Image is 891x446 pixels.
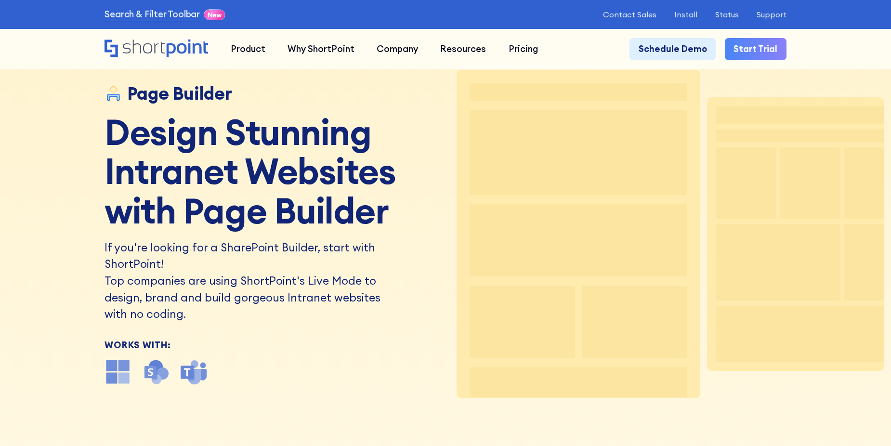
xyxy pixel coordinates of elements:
[715,10,739,19] a: Status
[105,358,131,385] img: microsoft office icon
[181,358,208,385] img: microsoft teams icon
[105,273,381,323] p: Top companies are using ShortPoint's Live Mode to design, brand and build gorgeous Intranet websi...
[509,42,538,56] div: Pricing
[366,38,429,60] a: Company
[429,38,497,60] a: Resources
[220,38,276,60] a: Product
[603,10,656,19] a: Contact Sales
[725,38,786,60] a: Start Trial
[757,10,786,19] a: Support
[377,42,418,56] div: Company
[629,38,716,60] a: Schedule Demo
[674,10,697,19] a: Install
[143,358,170,385] img: SharePoint icon
[276,38,366,60] a: Why ShortPoint
[105,39,208,59] a: Home
[288,42,354,56] div: Why ShortPoint
[231,42,265,56] div: Product
[105,239,381,273] h2: If you're looking for a SharePoint Builder, start with ShortPoint!
[498,38,549,60] a: Pricing
[105,113,439,230] h1: Design Stunning Intranet Websites with Page Builder
[105,341,439,350] div: Works With:
[440,42,486,56] div: Resources
[105,8,200,21] a: Search & Filter Toolbar
[127,83,232,104] div: Page Builder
